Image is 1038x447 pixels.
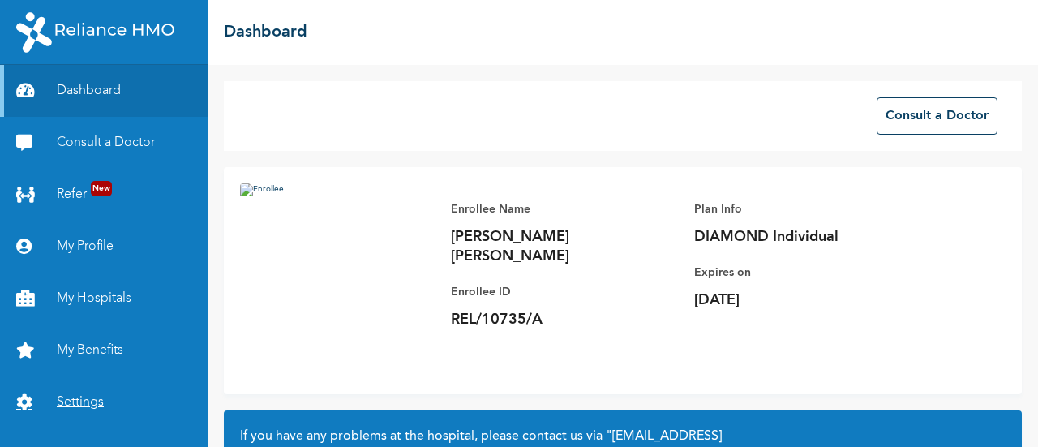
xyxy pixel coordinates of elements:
[694,200,921,219] p: Plan Info
[16,12,174,53] img: RelianceHMO's Logo
[451,282,678,302] p: Enrollee ID
[224,20,307,45] h2: Dashboard
[240,183,435,378] img: Enrollee
[694,290,921,310] p: [DATE]
[451,310,678,329] p: REL/10735/A
[694,227,921,247] p: DIAMOND Individual
[91,181,112,196] span: New
[694,263,921,282] p: Expires on
[451,227,678,266] p: [PERSON_NAME] [PERSON_NAME]
[877,97,997,135] button: Consult a Doctor
[451,200,678,219] p: Enrollee Name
